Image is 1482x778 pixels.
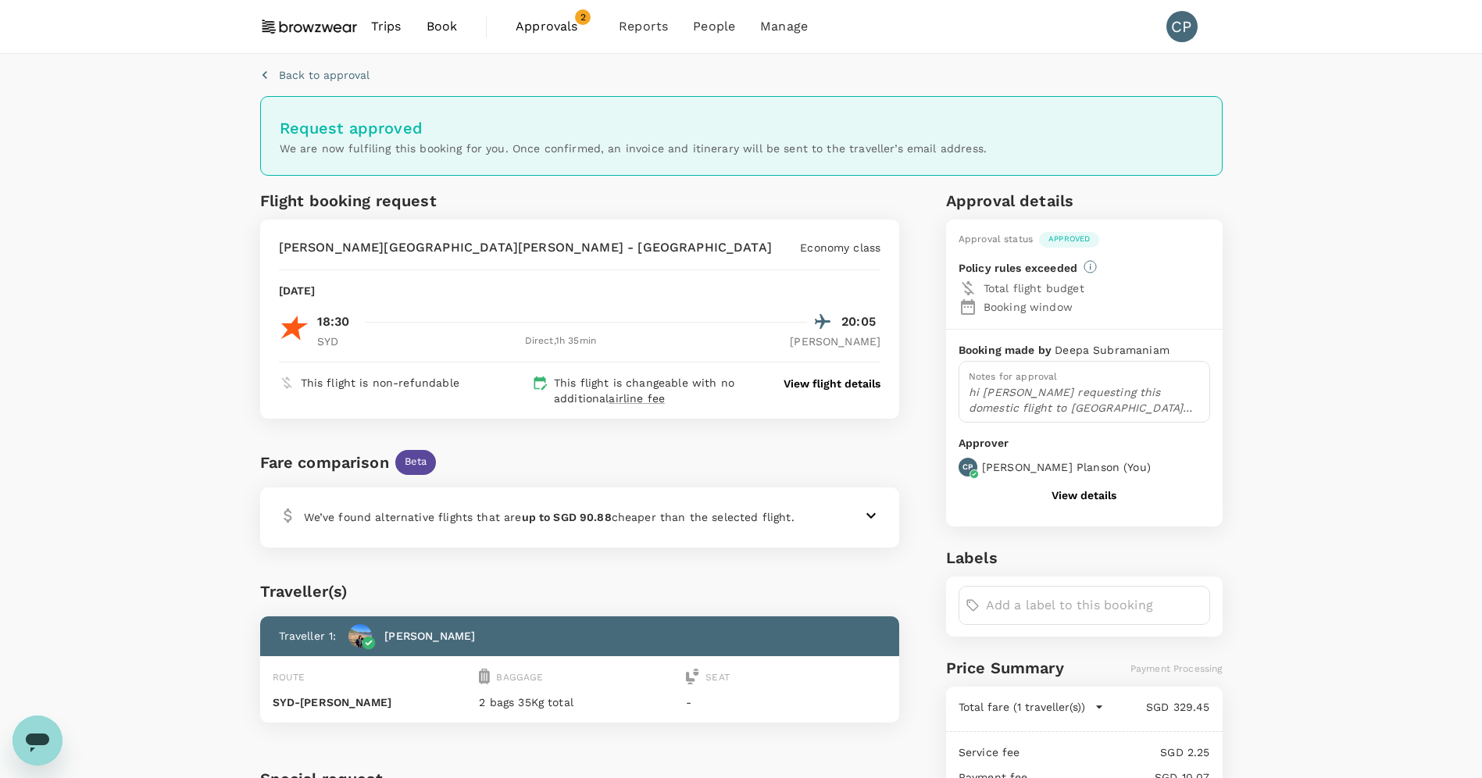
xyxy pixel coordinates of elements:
p: 20:05 [841,312,880,331]
p: Total fare (1 traveller(s)) [959,699,1085,715]
span: Baggage [496,672,543,683]
div: Traveller(s) [260,579,900,604]
p: [PERSON_NAME] Planson ( You ) [982,459,1151,475]
p: We’ve found alternative flights that are cheaper than the selected flight. [304,509,795,525]
p: SYD [317,334,356,349]
img: Browzwear Solutions Pte Ltd [260,9,359,44]
p: - [686,694,887,710]
div: Fare comparison [260,450,389,475]
p: [PERSON_NAME] [384,628,475,644]
p: We are now fulfiling this booking for you. Once confirmed, an invoice and itinerary will be sent ... [280,141,1203,156]
p: Traveller 1 : [279,628,337,644]
p: 2 bags 35Kg total [479,694,680,710]
p: This flight is changeable with no additional [554,375,754,406]
h6: Flight booking request [260,188,577,213]
span: Manage [760,17,808,36]
p: Back to approval [279,67,370,83]
button: View details [1052,489,1116,501]
p: Approver [959,435,1210,451]
p: Service fee [959,744,1020,760]
iframe: Button to launch messaging window [12,716,62,766]
img: avatar-6405acff242b0.jpeg [348,624,372,648]
span: airline fee [609,392,665,405]
p: SGD 2.25 [1020,744,1210,760]
div: Approval status [959,232,1033,248]
p: [DATE] [279,283,316,298]
p: hi [PERSON_NAME] requesting this domestic flight to [GEOGRAPHIC_DATA] for our meetings/workshop. [969,384,1200,416]
p: [PERSON_NAME][GEOGRAPHIC_DATA][PERSON_NAME] - [GEOGRAPHIC_DATA] [279,238,772,257]
span: Reports [619,17,668,36]
p: SYD - [PERSON_NAME] [273,694,473,710]
div: CP [1166,11,1198,42]
span: Approved [1039,234,1099,244]
span: Route [273,672,305,683]
p: CP [962,462,973,473]
b: up to SGD 90.88 [522,511,612,523]
p: SGD 329.45 [1104,699,1210,715]
p: Economy class [800,240,880,255]
button: Total fare (1 traveller(s)) [959,699,1104,715]
span: 2 [575,9,591,25]
span: Seat [705,672,730,683]
p: Total flight budget [984,280,1210,296]
h6: Price Summary [946,655,1064,680]
img: seat-icon [686,669,699,684]
p: [PERSON_NAME] [790,334,880,349]
p: This flight is non-refundable [301,375,459,391]
button: Back to approval [260,67,370,83]
p: Booking made by [959,342,1055,358]
button: View flight details [784,376,880,391]
span: Book [427,17,458,36]
span: People [693,17,735,36]
p: 18:30 [317,312,350,331]
p: Booking window [984,299,1210,315]
span: Beta [395,455,437,469]
h6: Request approved [280,116,1203,141]
span: Payment Processing [1130,663,1223,674]
span: Approvals [516,17,594,36]
h6: Labels [946,545,1223,570]
h6: Approval details [946,188,1223,213]
span: Notes for approval [969,371,1058,382]
img: baggage-icon [479,669,490,684]
img: JQ [279,312,310,344]
p: Deepa Subramaniam [1055,342,1170,358]
p: Policy rules exceeded [959,260,1077,276]
span: Trips [371,17,402,36]
div: Direct , 1h 35min [366,334,756,349]
input: Add a label to this booking [986,593,1203,618]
